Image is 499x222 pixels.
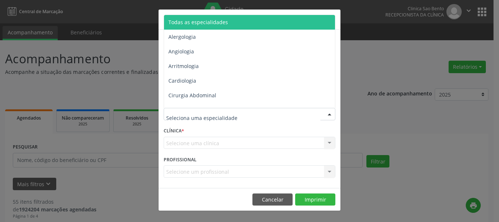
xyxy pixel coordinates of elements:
[168,48,194,55] span: Angiologia
[166,110,320,125] input: Seleciona uma especialidade
[164,154,197,165] label: PROFISSIONAL
[168,19,228,26] span: Todas as especialidades
[164,125,184,137] label: CLÍNICA
[326,10,340,27] button: Close
[252,193,293,206] button: Cancelar
[168,77,196,84] span: Cardiologia
[168,63,199,69] span: Arritmologia
[168,106,213,113] span: Cirurgia Bariatrica
[168,33,196,40] span: Alergologia
[164,15,247,24] h5: Relatório de agendamentos
[168,92,216,99] span: Cirurgia Abdominal
[295,193,335,206] button: Imprimir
